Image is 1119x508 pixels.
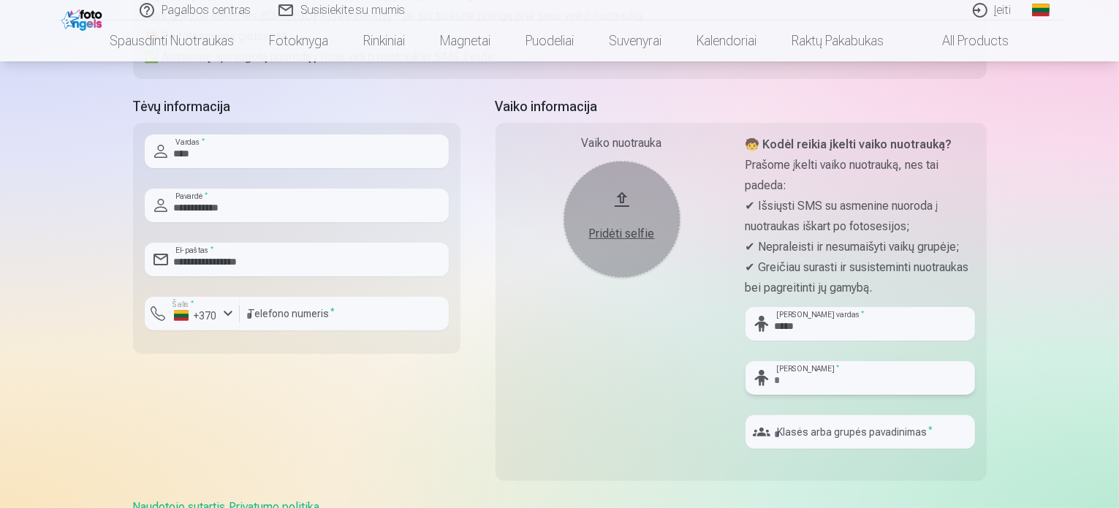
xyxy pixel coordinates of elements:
a: Rinkiniai [346,20,423,61]
label: Šalis [168,299,198,310]
div: +370 [174,308,218,323]
p: ✔ Išsiųsti SMS su asmenine nuoroda į nuotraukas iškart po fotosesijos; [746,196,975,237]
div: Vaiko nuotrauka [507,134,737,152]
p: ✔ Greičiau surasti ir susisteminti nuotraukas bei pagreitinti jų gamybą. [746,257,975,298]
a: Spausdinti nuotraukas [93,20,252,61]
a: Fotoknyga [252,20,346,61]
p: Prašome įkelti vaiko nuotrauką, nes tai padeda: [746,155,975,196]
button: Pridėti selfie [564,161,680,278]
h5: Tėvų informacija [133,96,460,117]
a: All products [902,20,1027,61]
a: Raktų pakabukas [775,20,902,61]
img: /fa2 [61,6,106,31]
a: Magnetai [423,20,509,61]
p: ✔ Nepraleisti ir nesumaišyti vaikų grupėje; [746,237,975,257]
div: Pridėti selfie [578,225,666,243]
a: Suvenyrai [592,20,680,61]
a: Puodeliai [509,20,592,61]
button: Šalis*+370 [145,297,240,330]
strong: 🧒 Kodėl reikia įkelti vaiko nuotrauką? [746,137,952,151]
a: Kalendoriai [680,20,775,61]
h5: Vaiko informacija [496,96,987,117]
